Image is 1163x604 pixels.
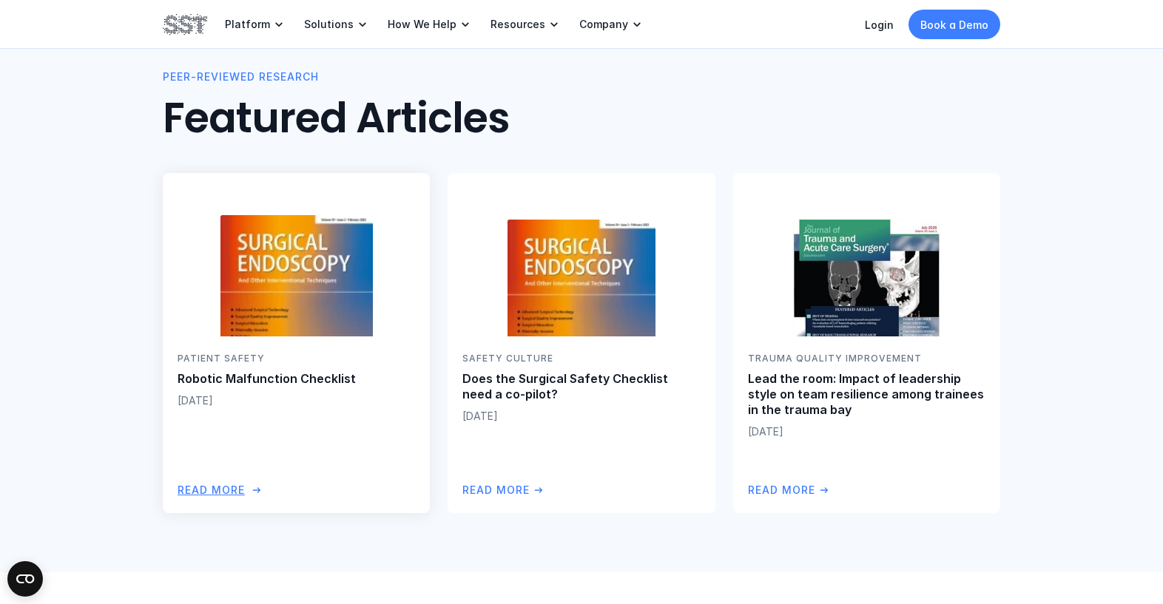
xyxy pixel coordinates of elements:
[163,173,430,513] a: Surgical Endoscopy journal coverPATIENT SAFETYRobotic Malfunction Checklist[DATE]Read More
[225,18,270,31] p: Platform
[462,482,530,498] p: Read More
[462,371,700,402] p: Does the Surgical Safety Checklist need a co-pilot?
[388,18,456,31] p: How We Help
[748,351,985,365] p: TRAUMA QUALITY IMPROVEMENT
[7,561,43,597] button: Open CMP widget
[748,482,815,498] p: Read More
[792,220,940,418] img: Journal of Trauma and Acute Care Surgery cover image
[163,69,319,85] p: Peer-reviewed Research
[733,173,1000,513] a: Journal of Trauma and Acute Care Surgery cover imageTRAUMA QUALITY IMPROVEMENTLead the room: Impa...
[178,482,245,498] p: Read More
[462,408,700,424] p: [DATE]
[748,371,985,417] p: Lead the room: Impact of leadership style on team resilience among trainees in the trauma bay
[920,17,988,33] p: Book a Demo
[220,216,373,419] img: Surgical Endoscopy journal cover
[304,18,354,31] p: Solutions
[163,94,1000,143] h2: Featured Articles
[178,351,415,365] p: PATIENT SAFETY
[748,424,985,439] p: [DATE]
[462,351,700,365] p: SAFETY CULTURE
[865,18,894,31] a: Login
[163,12,207,37] img: SST logo
[508,220,655,418] img: Surgical Endoscopy journal cover
[448,173,715,513] a: Surgical Endoscopy journal coverSAFETY CULTUREDoes the Surgical Safety Checklist need a co-pilot?...
[178,371,415,387] p: Robotic Malfunction Checklist
[909,10,1000,39] a: Book a Demo
[178,393,415,408] p: [DATE]
[579,18,628,31] p: Company
[491,18,545,31] p: Resources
